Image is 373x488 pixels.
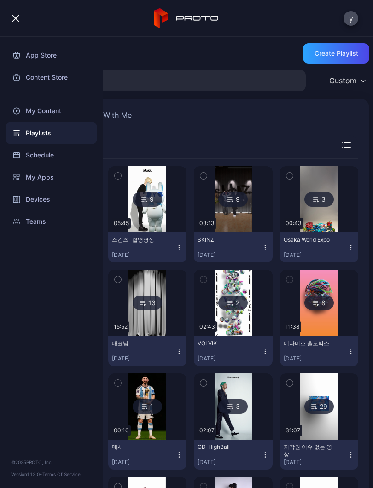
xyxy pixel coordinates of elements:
[284,459,348,466] div: [DATE]
[112,218,131,229] div: 05:45
[6,166,97,188] a: My Apps
[284,425,302,436] div: 31:07
[6,100,97,122] a: My Content
[6,44,97,66] a: App Store
[198,340,248,347] div: VOLVIK
[218,296,248,310] div: 2
[325,70,369,91] button: Custom
[6,144,97,166] a: Schedule
[11,459,92,466] div: © 2025 PROTO, Inc.
[108,440,187,470] button: 메시[DATE]
[194,440,273,470] button: GD_HighBall[DATE]
[194,232,273,262] button: SKINZ[DATE]
[6,66,97,88] a: Content Store
[304,399,334,414] div: 29
[112,321,129,332] div: 15:52
[284,218,303,229] div: 00:43
[198,425,216,436] div: 02:07
[6,188,97,210] a: Devices
[112,251,176,259] div: [DATE]
[304,296,334,310] div: 8
[329,76,356,85] div: Custom
[112,236,163,244] div: 스킨즈 _촬영영상
[198,443,248,451] div: GD_HighBall
[284,251,348,259] div: [DATE]
[284,236,334,244] div: Osaka World Expo
[198,236,248,244] div: SKINZ
[315,50,358,57] div: Create Playlist
[218,399,248,414] div: 3
[284,355,348,362] div: [DATE]
[112,425,131,436] div: 00:10
[112,459,176,466] div: [DATE]
[108,232,187,262] button: 스킨즈 _촬영영상[DATE]
[198,355,262,362] div: [DATE]
[133,192,162,207] div: 9
[198,459,262,466] div: [DATE]
[11,471,42,477] span: Version 1.12.0 •
[112,443,163,451] div: 메시
[280,440,359,470] button: 저작권 이슈 없는 영상[DATE]
[284,443,334,458] div: 저작권 이슈 없는 영상
[133,399,162,414] div: 1
[6,210,97,232] a: Teams
[280,336,359,366] button: 메타버스 홀로박스[DATE]
[344,11,358,26] button: y
[108,336,187,366] button: 대표님[DATE]
[284,321,301,332] div: 11:38
[198,251,262,259] div: [DATE]
[75,110,134,124] button: Shared With Me
[198,218,216,229] div: 03:13
[194,336,273,366] button: VOLVIK[DATE]
[42,471,81,477] a: Terms Of Service
[280,232,359,262] button: Osaka World Expo[DATE]
[198,321,217,332] div: 02:43
[284,340,334,347] div: 메타버스 홀로박스
[112,340,163,347] div: 대표님
[112,355,176,362] div: [DATE]
[218,192,248,207] div: 9
[133,296,162,310] div: 13
[6,122,97,144] a: Playlists
[303,43,369,64] button: Create Playlist
[304,192,334,207] div: 3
